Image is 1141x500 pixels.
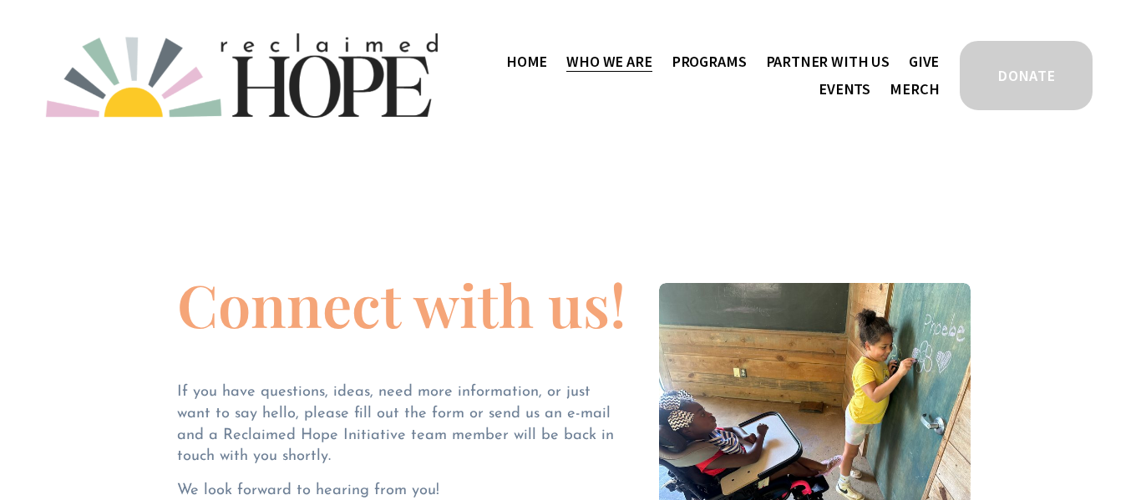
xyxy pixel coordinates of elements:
span: Programs [672,49,747,73]
a: folder dropdown [672,48,747,75]
img: Reclaimed Hope Initiative [46,33,438,118]
span: Who We Are [566,49,652,73]
span: We look forward to hearing from you! [177,482,439,498]
span: Partner With Us [766,49,890,73]
a: folder dropdown [766,48,890,75]
a: Merch [890,75,939,103]
a: Home [506,48,547,75]
h1: Connect with us! [177,275,626,333]
a: Give [909,48,939,75]
a: folder dropdown [566,48,652,75]
a: DONATE [957,38,1095,113]
span: If you have questions, ideas, need more information, or just want to say hello, please fill out t... [177,384,619,464]
a: Events [819,75,870,103]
